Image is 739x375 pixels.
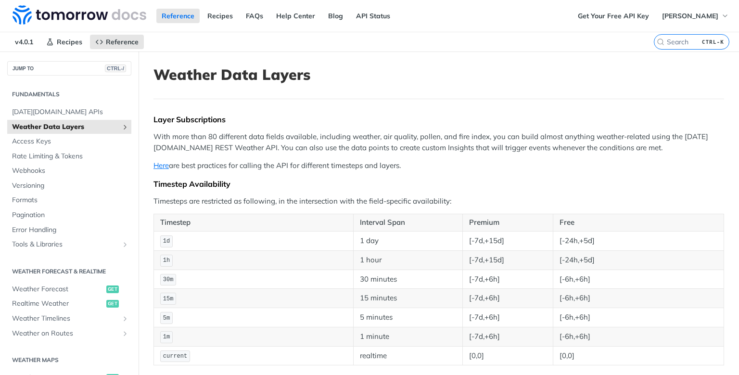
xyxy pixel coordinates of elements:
span: Versioning [12,181,129,191]
a: Weather TimelinesShow subpages for Weather Timelines [7,311,131,326]
a: Realtime Weatherget [7,297,131,311]
td: [-24h,+5d] [553,250,724,270]
a: Versioning [7,179,131,193]
a: Error Handling [7,223,131,237]
h2: Weather Maps [7,356,131,364]
span: 1d [163,238,170,245]
span: Tools & Libraries [12,240,119,249]
td: 5 minutes [353,308,462,327]
span: Webhooks [12,166,129,176]
td: 1 day [353,231,462,250]
p: are best practices for calling the API for different timesteps and layers. [153,160,724,171]
span: Error Handling [12,225,129,235]
button: Show subpages for Weather Data Layers [121,123,129,131]
a: Here [153,161,169,170]
a: Recipes [41,35,88,49]
a: Help Center [271,9,320,23]
td: [-6h,+6h] [553,308,724,327]
h1: Weather Data Layers [153,66,724,83]
h2: Weather Forecast & realtime [7,267,131,276]
span: get [106,285,119,293]
span: 1h [163,257,170,264]
td: [-7d,+6h] [462,289,553,308]
td: [-7d,+15d] [462,231,553,250]
div: Timestep Availability [153,179,724,189]
a: Get Your Free API Key [573,9,654,23]
td: 15 minutes [353,289,462,308]
td: [-24h,+5d] [553,231,724,250]
span: Access Keys [12,137,129,146]
div: Layer Subscriptions [153,115,724,124]
span: Rate Limiting & Tokens [12,152,129,161]
td: 1 hour [353,250,462,270]
a: Rate Limiting & Tokens [7,149,131,164]
p: Timesteps are restricted as following, in the intersection with the field-specific availability: [153,196,724,207]
span: Pagination [12,210,129,220]
a: Formats [7,193,131,207]
a: Weather Forecastget [7,282,131,297]
span: get [106,300,119,308]
th: Premium [462,214,553,232]
a: Reference [90,35,144,49]
a: API Status [351,9,395,23]
td: 30 minutes [353,270,462,289]
a: Webhooks [7,164,131,178]
td: [-6h,+6h] [553,327,724,346]
td: realtime [353,346,462,365]
svg: Search [657,38,664,46]
td: 1 minute [353,327,462,346]
h2: Fundamentals [7,90,131,99]
span: Weather Forecast [12,284,104,294]
span: Weather Timelines [12,314,119,323]
span: Reference [106,38,139,46]
td: [-7d,+6h] [462,270,553,289]
a: [DATE][DOMAIN_NAME] APIs [7,105,131,119]
td: [0,0] [462,346,553,365]
button: [PERSON_NAME] [657,9,734,23]
span: 15m [163,296,174,302]
th: Interval Span [353,214,462,232]
span: 5m [163,315,170,322]
span: 30m [163,276,174,283]
td: [-6h,+6h] [553,270,724,289]
td: [0,0] [553,346,724,365]
span: 1m [163,334,170,340]
td: [-6h,+6h] [553,289,724,308]
span: Weather on Routes [12,329,119,338]
a: Access Keys [7,134,131,149]
a: Pagination [7,208,131,222]
span: [PERSON_NAME] [662,12,718,20]
span: Weather Data Layers [12,122,119,132]
span: Realtime Weather [12,299,104,309]
kbd: CTRL-K [700,37,726,47]
a: Reference [156,9,200,23]
a: Weather on RoutesShow subpages for Weather on Routes [7,326,131,341]
th: Free [553,214,724,232]
td: [-7d,+6h] [462,327,553,346]
td: [-7d,+6h] [462,308,553,327]
span: current [163,353,187,360]
button: JUMP TOCTRL-/ [7,61,131,76]
p: With more than 80 different data fields available, including weather, air quality, pollen, and fi... [153,131,724,153]
a: Recipes [202,9,238,23]
span: Formats [12,195,129,205]
button: Show subpages for Weather on Routes [121,330,129,337]
a: FAQs [241,9,268,23]
img: Tomorrow.io Weather API Docs [13,5,146,25]
span: Recipes [57,38,82,46]
button: Show subpages for Tools & Libraries [121,241,129,248]
span: CTRL-/ [105,65,126,72]
td: [-7d,+15d] [462,250,553,270]
button: Show subpages for Weather Timelines [121,315,129,323]
a: Weather Data LayersShow subpages for Weather Data Layers [7,120,131,134]
a: Tools & LibrariesShow subpages for Tools & Libraries [7,237,131,252]
a: Blog [323,9,348,23]
span: [DATE][DOMAIN_NAME] APIs [12,107,129,117]
th: Timestep [154,214,354,232]
span: v4.0.1 [10,35,38,49]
